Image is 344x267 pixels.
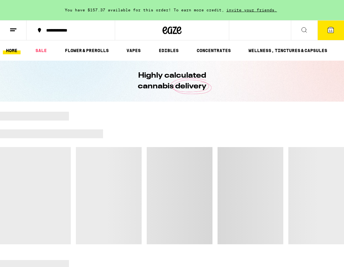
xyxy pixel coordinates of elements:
[329,29,333,33] span: 11
[32,47,50,54] a: SALE
[3,47,21,54] a: HOME
[62,47,112,54] a: FLOWER & PREROLLS
[224,8,279,12] span: invite your friends.
[193,47,234,54] a: CONCENTRATES
[156,47,182,54] a: EDIBLES
[317,21,344,40] button: 11
[120,70,224,92] h1: Highly calculated cannabis delivery
[123,47,144,54] a: VAPES
[245,47,330,54] a: WELLNESS, TINCTURES & CAPSULES
[65,8,224,12] span: You have $157.37 available for this order! To earn more credit,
